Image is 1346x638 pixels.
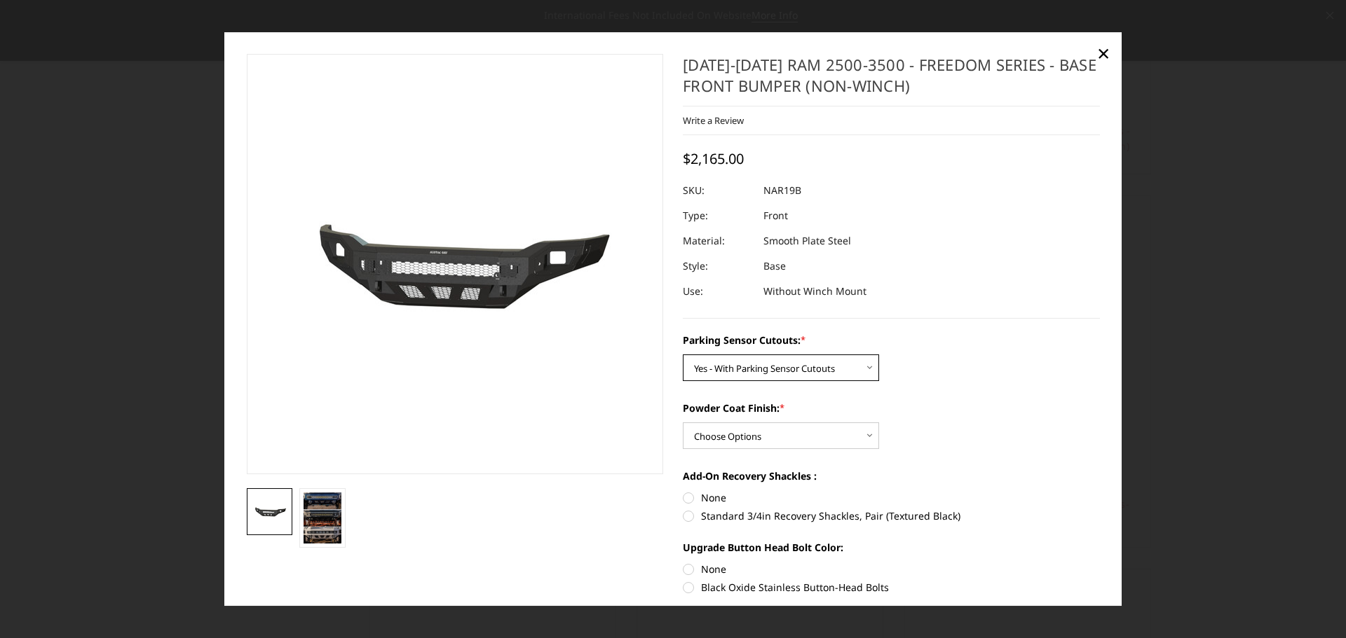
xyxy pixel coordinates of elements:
label: None [683,490,1100,505]
dt: Style: [683,254,753,279]
dd: NAR19B [763,178,801,203]
img: 2019-2025 Ram 2500-3500 - Freedom Series - Base Front Bumper (non-winch) [251,503,289,520]
dd: Without Winch Mount [763,279,866,304]
iframe: Chat Widget [1276,571,1346,638]
label: Add-On Recovery Shackles : [683,469,1100,483]
dt: Type: [683,203,753,228]
span: × [1097,38,1110,68]
label: Powder Coat Finish: [683,401,1100,415]
label: Upgrade Button Head Bolt Color: [683,540,1100,555]
dd: Front [763,203,788,228]
label: Black Oxide Stainless Button-Head Bolts [683,580,1100,595]
label: None [683,562,1100,576]
span: $2,165.00 [683,149,744,168]
dt: SKU: [683,178,753,203]
a: Close [1092,42,1115,64]
dt: Material: [683,228,753,254]
label: Parking Sensor Cutouts: [683,333,1100,347]
a: 2019-2025 Ram 2500-3500 - Freedom Series - Base Front Bumper (non-winch) [247,54,664,474]
a: Write a Review [683,114,744,127]
label: Standard 3/4in Recovery Shackles, Pair (Textured Black) [683,508,1100,523]
h1: [DATE]-[DATE] Ram 2500-3500 - Freedom Series - Base Front Bumper (non-winch) [683,54,1100,106]
dd: Base [763,254,786,279]
img: 2019-2025 Ram 2500-3500 - Freedom Series - Base Front Bumper (non-winch) [304,492,341,543]
dd: Smooth Plate Steel [763,228,851,254]
dt: Use: [683,279,753,304]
